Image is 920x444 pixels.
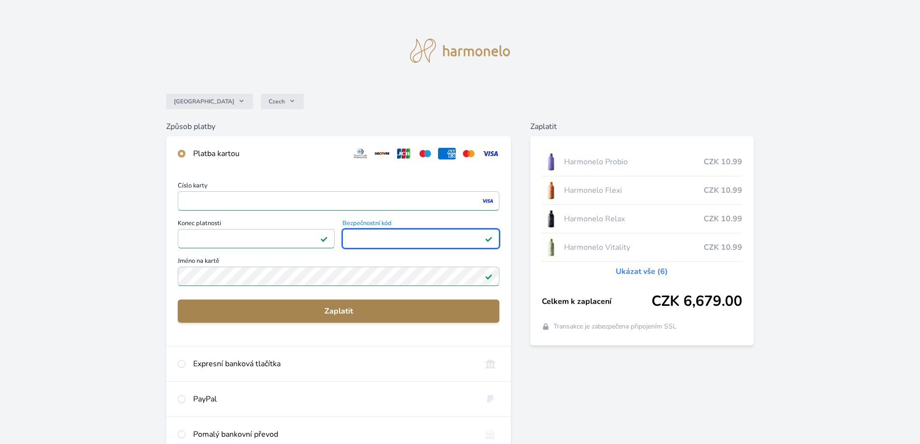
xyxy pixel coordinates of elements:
span: CZK 10.99 [704,156,742,168]
span: Transakce je zabezpečena připojením SSL [553,322,677,331]
span: CZK 10.99 [704,242,742,253]
img: diners.svg [352,148,369,159]
button: Zaplatit [178,300,499,323]
span: Konec platnosti [178,220,335,229]
img: visa.svg [481,148,499,159]
img: Platné pole [320,235,328,243]
img: logo.svg [410,39,510,63]
img: CLEAN_PROBIO_se_stinem_x-lo.jpg [542,150,560,174]
span: Číslo karty [178,183,499,191]
span: Harmonelo Vitality [564,242,704,253]
img: paypal.svg [481,393,499,405]
div: Platba kartou [193,148,344,159]
iframe: Iframe pro datum vypršení platnosti [182,232,330,245]
img: Platné pole [485,272,493,280]
button: Czech [261,94,304,109]
span: Jméno na kartě [178,258,499,267]
span: Zaplatit [185,305,492,317]
span: [GEOGRAPHIC_DATA] [174,98,234,105]
span: Celkem k zaplacení [542,296,651,307]
div: Expresní banková tlačítka [193,358,474,370]
img: Platné pole [485,235,493,243]
iframe: Iframe pro bezpečnostní kód [347,232,495,245]
img: discover.svg [373,148,391,159]
img: jcb.svg [395,148,413,159]
h6: Způsob platby [166,121,511,132]
span: CZK 10.99 [704,185,742,196]
span: Harmonelo Relax [564,213,704,225]
h6: Zaplatit [530,121,754,132]
a: Ukázat vše (6) [616,266,668,277]
span: CZK 6,679.00 [651,293,742,310]
img: CLEAN_RELAX_se_stinem_x-lo.jpg [542,207,560,231]
span: CZK 10.99 [704,213,742,225]
span: Bezpečnostní kód [342,220,499,229]
span: Harmonelo Probio [564,156,704,168]
img: visa [481,197,494,205]
img: bankTransfer_IBAN.svg [481,429,499,440]
iframe: Iframe pro číslo karty [182,194,495,208]
img: onlineBanking_CZ.svg [481,358,499,370]
span: Czech [269,98,285,105]
button: [GEOGRAPHIC_DATA] [166,94,253,109]
img: maestro.svg [416,148,434,159]
div: PayPal [193,393,474,405]
span: Harmonelo Flexi [564,185,704,196]
img: mc.svg [460,148,478,159]
input: Jméno na kartěPlatné pole [178,267,499,286]
div: Pomalý bankovní převod [193,429,474,440]
img: CLEAN_VITALITY_se_stinem_x-lo.jpg [542,235,560,259]
img: amex.svg [438,148,456,159]
img: CLEAN_FLEXI_se_stinem_x-hi_(1)-lo.jpg [542,178,560,202]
